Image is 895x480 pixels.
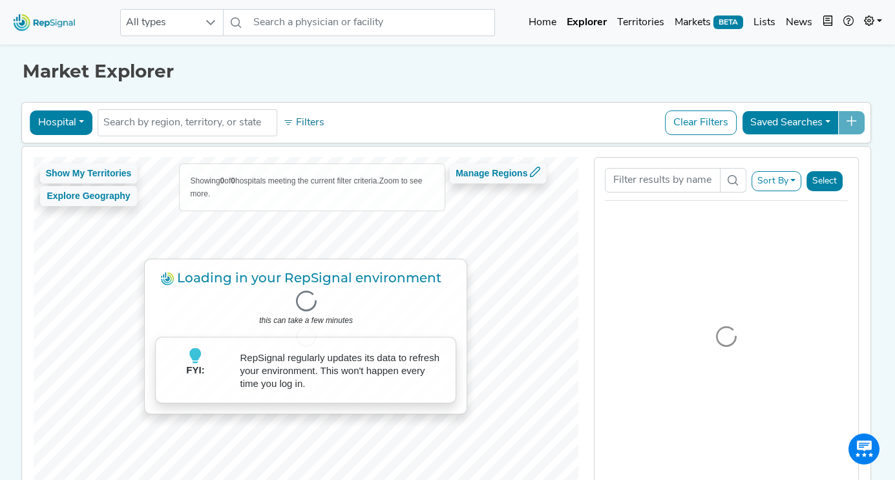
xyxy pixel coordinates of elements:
[103,115,271,130] input: Search by region, territory, or state
[781,10,817,36] a: News
[713,16,743,28] span: BETA
[30,110,92,135] button: Hospital
[121,10,198,36] span: All types
[280,112,328,134] button: Filters
[817,10,838,36] button: Intel Book
[523,10,562,36] a: Home
[231,176,235,185] b: 0
[220,176,225,185] b: 0
[191,176,379,185] span: Showing of hospitals meeting the current filter criteria.
[156,314,457,327] p: this can take a few minutes
[562,10,612,36] a: Explorer
[748,10,781,36] a: Lists
[188,348,204,364] img: lightbulb
[23,61,873,83] h1: Market Explorer
[665,110,737,135] button: Clear Filters
[167,364,225,393] p: FYI:
[742,110,839,135] button: Saved Searches
[240,351,446,390] p: RepSignal regularly updates its data to refresh your environment. This won't happen every time yo...
[669,10,748,36] a: MarketsBETA
[612,10,669,36] a: Territories
[191,176,423,198] span: Zoom to see more.
[40,163,138,183] button: Show My Territories
[40,186,138,206] button: Explore Geography
[156,270,457,286] h3: Loading in your RepSignal environment
[450,163,546,183] button: Manage Regions
[248,9,495,36] input: Search a physician or facility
